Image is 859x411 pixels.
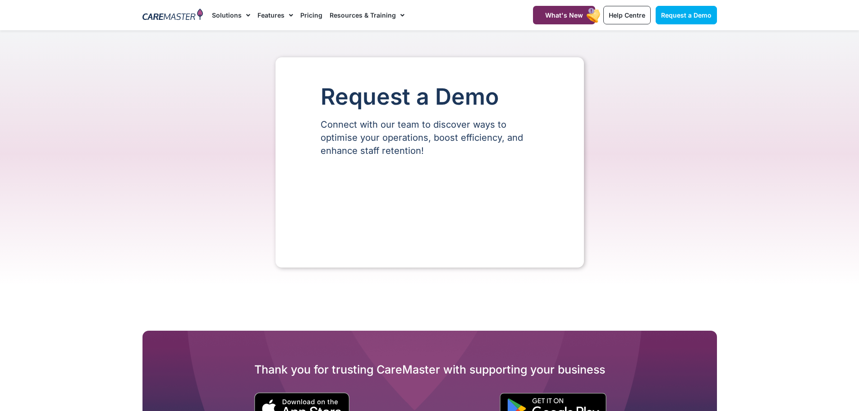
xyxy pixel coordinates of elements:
[609,11,645,19] span: Help Centre
[656,6,717,24] a: Request a Demo
[545,11,583,19] span: What's New
[321,173,539,240] iframe: Form 0
[142,9,203,22] img: CareMaster Logo
[661,11,712,19] span: Request a Demo
[321,84,539,109] h1: Request a Demo
[321,118,539,157] p: Connect with our team to discover ways to optimise your operations, boost efficiency, and enhance...
[603,6,651,24] a: Help Centre
[533,6,595,24] a: What's New
[142,362,717,377] h2: Thank you for trusting CareMaster with supporting your business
